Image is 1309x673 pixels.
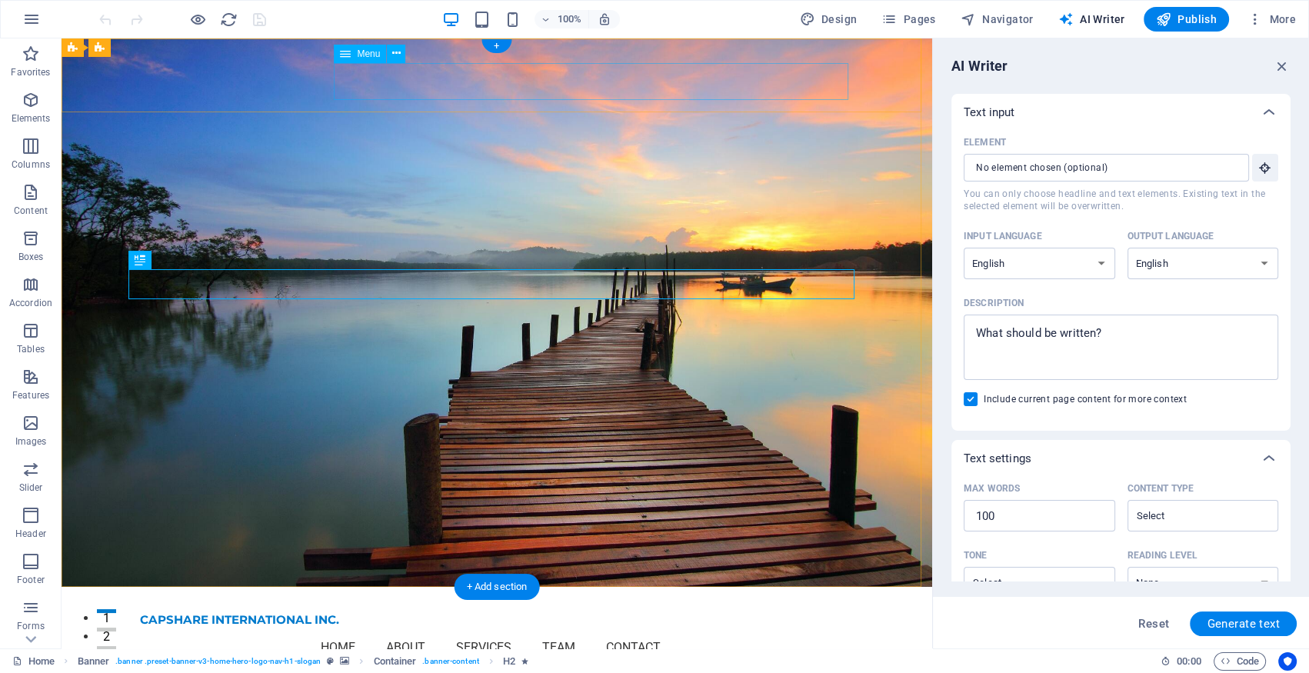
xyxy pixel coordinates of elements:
span: Include current page content for more context [984,393,1187,405]
i: This element contains a background [340,657,349,665]
button: Design [794,7,864,32]
div: Text input [951,94,1291,131]
p: Tables [17,343,45,355]
p: Tone [964,549,987,561]
p: Output language [1127,230,1214,242]
span: Pages [881,12,935,27]
h6: 100% [558,10,582,28]
p: Content [14,205,48,217]
span: 00 00 [1177,652,1201,671]
span: Click to select. Double-click to edit [503,652,515,671]
i: On resize automatically adjust zoom level to fit chosen device. [598,12,611,26]
p: Header [15,528,46,540]
span: Code [1221,652,1259,671]
div: + Add section [455,574,540,600]
span: More [1247,12,1296,27]
button: Generate text [1190,611,1297,636]
button: Code [1214,652,1266,671]
button: Navigator [954,7,1040,32]
p: Columns [12,158,50,171]
select: Input language [964,248,1115,279]
p: Elements [12,112,51,125]
p: Reading level [1127,549,1197,561]
a: Click to cancel selection. Double-click to open Pages [12,652,55,671]
span: You can only choose headline and text elements. Existing text in the selected element will be ove... [964,188,1278,212]
textarea: Description [971,322,1271,372]
p: Footer [17,574,45,586]
span: Reset [1138,618,1169,630]
button: Pages [875,7,941,32]
span: AI Writer [1058,12,1125,27]
select: Reading level [1127,567,1279,598]
div: + [481,39,511,53]
span: Design [800,12,858,27]
i: This element is a customizable preset [327,657,334,665]
button: 2 [35,589,55,593]
p: Features [12,389,49,401]
p: Boxes [18,251,44,263]
button: reload [219,10,238,28]
p: Text settings [964,451,1031,466]
div: Text settings [951,440,1291,477]
span: Click to select. Double-click to edit [373,652,416,671]
button: Publish [1144,7,1229,32]
p: Accordion [9,297,52,309]
button: Usercentrics [1278,652,1297,671]
span: : [1187,655,1190,667]
input: ToneClear [968,571,1085,594]
p: Slider [19,481,43,494]
p: Max words [964,482,1020,495]
span: Publish [1156,12,1217,27]
span: Navigator [961,12,1034,27]
input: ElementYou can only choose headline and text elements. Existing text in the selected element will... [964,154,1238,182]
span: Menu [357,49,380,58]
h6: Session time [1161,652,1201,671]
button: 100% [535,10,589,28]
p: Content type [1127,482,1194,495]
p: Text input [964,105,1014,120]
button: Reset [1130,611,1177,636]
button: More [1241,7,1302,32]
p: Favorites [11,66,50,78]
nav: breadcrumb [78,652,529,671]
p: Forms [17,620,45,632]
button: AI Writer [1052,7,1131,32]
p: Description [964,297,1024,309]
p: Element [964,136,1006,148]
button: 3 [35,608,55,611]
select: Output language [1127,248,1279,279]
button: 1 [35,571,55,575]
div: Text input [951,131,1291,431]
span: Generate text [1207,618,1280,630]
input: Content typeClear [1132,505,1249,527]
i: Reload page [220,11,238,28]
button: ElementYou can only choose headline and text elements. Existing text in the selected element will... [1252,154,1278,182]
i: Element contains an animation [521,657,528,665]
p: Input language [964,230,1042,242]
span: . banner .preset-banner-v3-home-hero-logo-nav-h1-slogan [115,652,321,671]
input: Max words [964,501,1115,531]
button: Click here to leave preview mode and continue editing [188,10,207,28]
span: . banner-content [422,652,478,671]
h6: AI Writer [951,57,1008,75]
span: Click to select. Double-click to edit [78,652,110,671]
div: Design (Ctrl+Alt+Y) [794,7,864,32]
p: Images [15,435,47,448]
